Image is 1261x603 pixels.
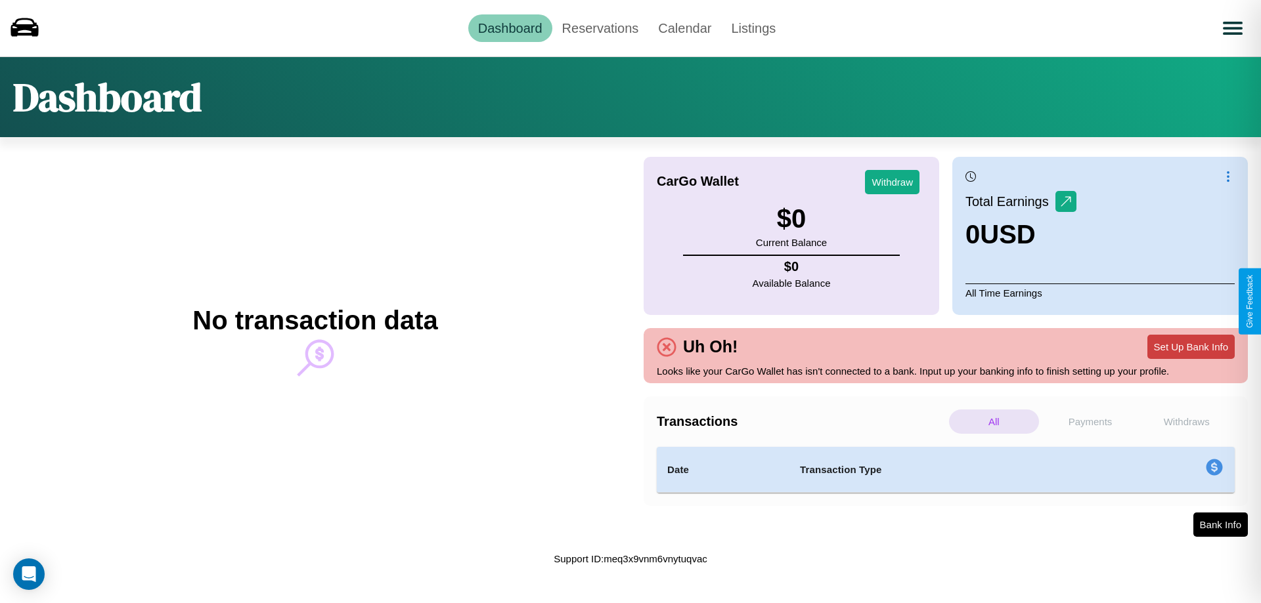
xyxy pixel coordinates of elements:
[676,337,744,356] h4: Uh Oh!
[949,409,1039,434] p: All
[753,274,831,292] p: Available Balance
[468,14,552,42] a: Dashboard
[192,306,437,335] h2: No transaction data
[657,414,946,429] h4: Transactions
[657,174,739,189] h4: CarGo Wallet
[1245,275,1254,328] div: Give Feedback
[552,14,649,42] a: Reservations
[1141,409,1231,434] p: Withdraws
[13,70,202,124] h1: Dashboard
[1147,335,1235,359] button: Set Up Bank Info
[1193,512,1248,537] button: Bank Info
[965,190,1055,213] p: Total Earnings
[667,462,779,478] h4: Date
[756,204,827,234] h3: $ 0
[648,14,721,42] a: Calendar
[965,220,1076,249] h3: 0 USD
[1214,10,1251,47] button: Open menu
[554,550,707,568] p: Support ID: meq3x9vnm6vnytuqvac
[721,14,785,42] a: Listings
[800,462,1098,478] h4: Transaction Type
[657,447,1235,493] table: simple table
[13,558,45,590] div: Open Intercom Messenger
[657,362,1235,380] p: Looks like your CarGo Wallet has isn't connected to a bank. Input up your banking info to finish ...
[865,170,919,194] button: Withdraw
[965,283,1235,302] p: All Time Earnings
[753,259,831,274] h4: $ 0
[1046,409,1136,434] p: Payments
[756,234,827,251] p: Current Balance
